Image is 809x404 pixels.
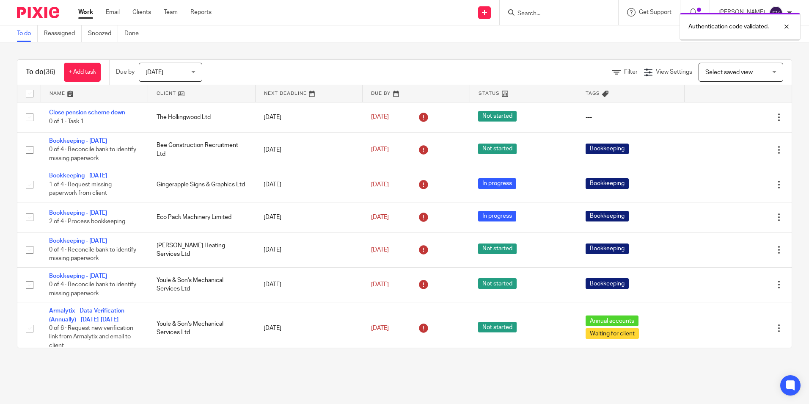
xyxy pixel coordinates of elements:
td: Bee Construction Recruitment Ltd [148,132,256,167]
span: View Settings [656,69,692,75]
a: Close pension scheme down [49,110,125,116]
span: Bookkeeping [586,278,629,289]
p: Due by [116,68,135,76]
a: Armalytix - Data Verification (Annually) - [DATE]-[DATE] [49,308,124,322]
a: Reports [190,8,212,17]
a: + Add task [64,63,101,82]
span: (36) [44,69,55,75]
td: Gingerapple Signs & Graphics Ltd [148,167,256,202]
td: [DATE] [255,232,363,267]
a: Bookkeeping - [DATE] [49,273,107,279]
td: [DATE] [255,267,363,302]
span: 0 of 4 · Reconcile bank to identify missing paperwork [49,147,136,162]
span: [DATE] [371,247,389,253]
a: Bookkeeping - [DATE] [49,173,107,179]
a: Email [106,8,120,17]
td: [DATE] [255,302,363,354]
span: In progress [478,178,516,189]
span: Tags [586,91,600,96]
span: [DATE] [371,282,389,288]
td: [PERSON_NAME] Heating Services Ltd [148,232,256,267]
span: 0 of 1 · Task 1 [49,119,84,125]
a: Snoozed [88,25,118,42]
span: Not started [478,322,517,332]
span: Not started [478,144,517,154]
span: [DATE] [371,325,389,331]
span: Bookkeeping [586,144,629,154]
a: Bookkeeping - [DATE] [49,210,107,216]
a: Team [164,8,178,17]
td: [DATE] [255,102,363,132]
span: Waiting for client [586,328,639,339]
span: [DATE] [371,147,389,152]
a: Bookkeeping - [DATE] [49,138,107,144]
span: Filter [624,69,638,75]
a: Reassigned [44,25,82,42]
span: Not started [478,244,517,254]
span: Bookkeeping [586,211,629,221]
span: 0 of 6 · Request new verification link from Armalytix and email to client [49,325,133,349]
a: Work [78,8,93,17]
img: Pixie [17,7,59,18]
a: Bookkeeping - [DATE] [49,238,107,244]
h1: To do [26,68,55,77]
span: [DATE] [371,114,389,120]
a: Done [124,25,145,42]
span: Select saved view [705,69,753,75]
a: To do [17,25,38,42]
span: [DATE] [371,182,389,188]
td: Youle & Son's Mechanical Services Ltd [148,302,256,354]
p: Authentication code validated. [688,22,769,31]
img: svg%3E [769,6,783,19]
span: 1 of 4 · Request missing paperwork from client [49,182,112,196]
span: In progress [478,211,516,221]
td: Eco Pack Machinery Limited [148,202,256,232]
td: [DATE] [255,132,363,167]
td: [DATE] [255,202,363,232]
td: [DATE] [255,167,363,202]
span: [DATE] [371,214,389,220]
span: Bookkeeping [586,178,629,189]
span: Annual accounts [586,315,638,326]
span: 0 of 4 · Reconcile bank to identify missing paperwork [49,282,136,296]
div: --- [586,113,676,122]
span: Not started [478,111,517,122]
span: 0 of 4 · Reconcile bank to identify missing paperwork [49,247,136,262]
span: Bookkeeping [586,244,629,254]
a: Clients [132,8,151,17]
td: Youle & Son's Mechanical Services Ltd [148,267,256,302]
td: The Hollingwood Ltd [148,102,256,132]
span: [DATE] [146,69,163,75]
span: 2 of 4 · Process bookkeeping [49,219,125,224]
span: Not started [478,278,517,289]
